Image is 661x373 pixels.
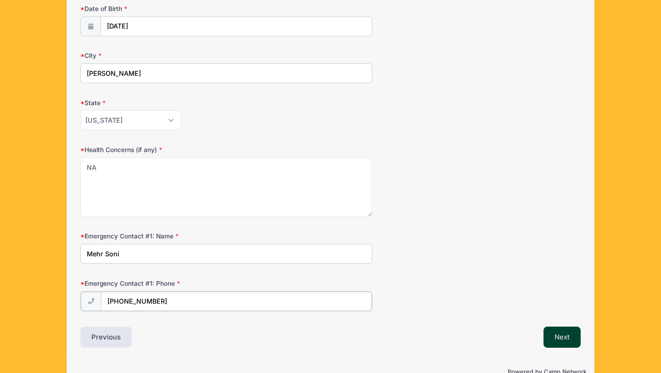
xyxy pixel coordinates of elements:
input: mm/dd/yyyy [101,17,372,36]
label: Emergency Contact #1: Name [80,232,247,241]
label: Health Concerns (if any) [80,145,247,154]
label: Emergency Contact #1: Phone [80,279,247,288]
button: Previous [80,327,132,348]
label: State [80,98,247,107]
label: Date of Birth [80,4,247,13]
button: Next [543,327,581,348]
label: City [80,51,247,60]
input: (xxx) xxx-xxxx [101,292,372,311]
